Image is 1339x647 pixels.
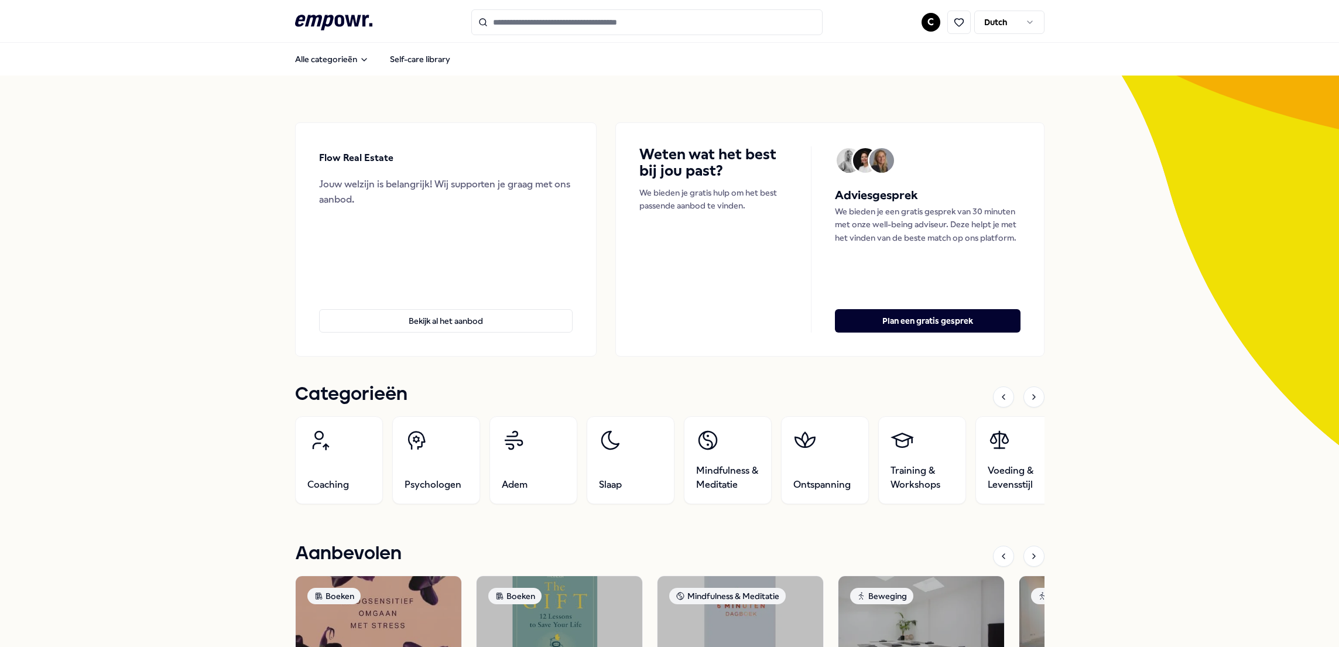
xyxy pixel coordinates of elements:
[853,148,878,173] img: Avatar
[639,186,787,213] p: We bieden je gratis hulp om het best passende aanbod te vinden.
[850,588,913,604] div: Beweging
[684,416,772,504] a: Mindfulness & Meditatie
[502,478,528,492] span: Adem
[835,205,1020,244] p: We bieden je een gratis gesprek van 30 minuten met onze well-being adviseur. Deze helpt je met he...
[405,478,461,492] span: Psychologen
[599,478,622,492] span: Slaap
[587,416,674,504] a: Slaap
[471,9,823,35] input: Search for products, categories or subcategories
[295,539,402,569] h1: Aanbevolen
[669,588,786,604] div: Mindfulness & Meditatie
[319,177,573,207] div: Jouw welzijn is belangrijk! Wij supporten je graag met ons aanbod.
[835,186,1020,205] h5: Adviesgesprek
[869,148,894,173] img: Avatar
[837,148,861,173] img: Avatar
[922,13,940,32] button: C
[835,309,1020,333] button: Plan een gratis gesprek
[381,47,460,71] a: Self-care library
[286,47,460,71] nav: Main
[975,416,1063,504] a: Voeding & Levensstijl
[489,416,577,504] a: Adem
[307,478,349,492] span: Coaching
[319,150,393,166] p: Flow Real Estate
[781,416,869,504] a: Ontspanning
[392,416,480,504] a: Psychologen
[295,416,383,504] a: Coaching
[307,588,361,604] div: Boeken
[488,588,542,604] div: Boeken
[891,464,954,492] span: Training & Workshops
[793,478,851,492] span: Ontspanning
[286,47,378,71] button: Alle categorieën
[319,309,573,333] button: Bekijk al het aanbod
[878,416,966,504] a: Training & Workshops
[319,290,573,333] a: Bekijk al het aanbod
[696,464,759,492] span: Mindfulness & Meditatie
[295,380,407,409] h1: Categorieën
[639,146,787,179] h4: Weten wat het best bij jou past?
[1031,588,1094,604] div: Beweging
[988,464,1051,492] span: Voeding & Levensstijl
